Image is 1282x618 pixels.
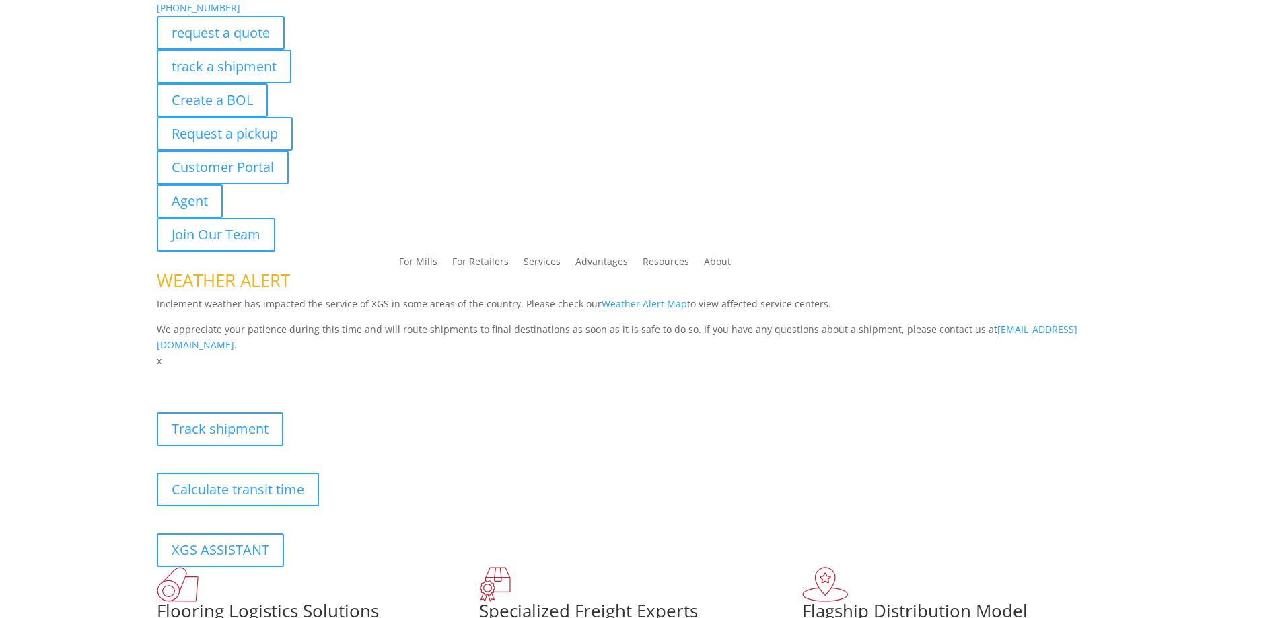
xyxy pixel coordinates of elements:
a: Agent [157,184,223,218]
p: Inclement weather has impacted the service of XGS in some areas of the country. Please check our ... [157,296,1126,321]
p: We appreciate your patience during this time and will route shipments to final destinations as so... [157,321,1126,354]
a: request a quote [157,16,285,50]
p: x [157,353,1126,369]
a: Join Our Team [157,218,275,252]
img: xgs-icon-focused-on-flooring-red [479,567,511,602]
a: Resources [643,257,689,272]
a: Advantages [575,257,628,272]
a: Calculate transit time [157,473,319,506]
a: For Mills [399,257,437,272]
a: XGS ASSISTANT [157,533,284,567]
a: About [704,257,731,272]
img: xgs-icon-flagship-distribution-model-red [802,567,849,602]
a: Services [524,257,561,272]
a: Customer Portal [157,151,289,184]
img: xgs-icon-total-supply-chain-intelligence-red [157,567,199,602]
a: Weather Alert Map [602,297,687,310]
a: For Retailers [452,257,509,272]
a: Track shipment [157,412,283,446]
span: WEATHER ALERT [157,268,290,293]
a: Request a pickup [157,117,293,151]
b: Visibility, transparency, and control for your entire supply chain. [157,371,457,384]
a: track a shipment [157,50,291,83]
a: Create a BOL [157,83,268,117]
a: [PHONE_NUMBER] [157,1,240,14]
